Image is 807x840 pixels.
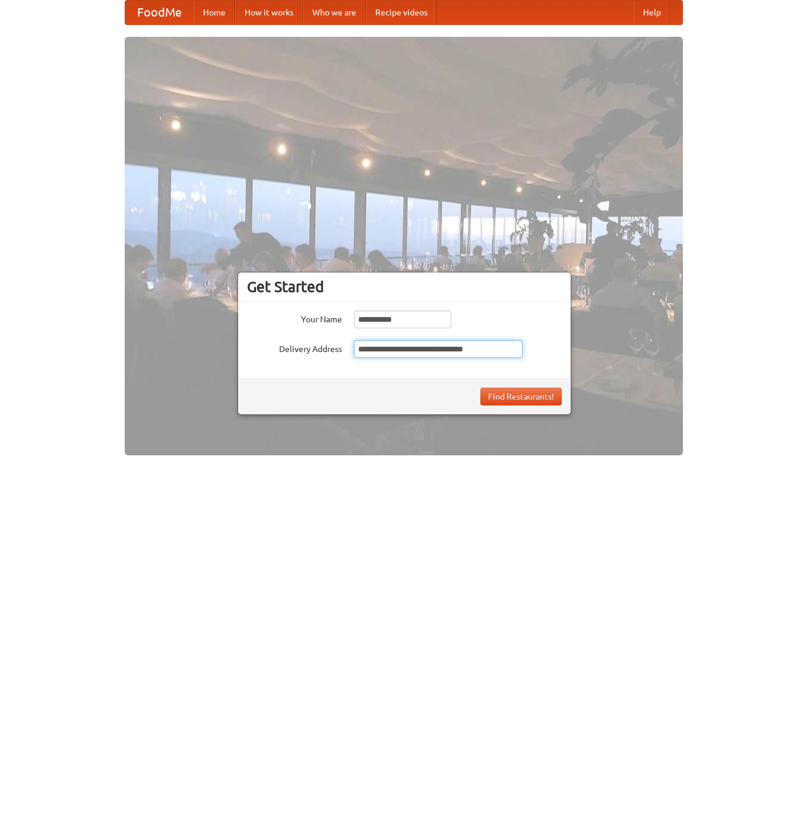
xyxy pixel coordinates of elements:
a: Home [194,1,235,24]
button: Find Restaurants! [480,388,562,405]
a: Recipe videos [366,1,437,24]
a: Who we are [303,1,366,24]
label: Delivery Address [247,340,342,355]
a: FoodMe [125,1,194,24]
h3: Get Started [247,278,562,296]
label: Your Name [247,310,342,325]
a: Help [634,1,670,24]
a: How it works [235,1,303,24]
